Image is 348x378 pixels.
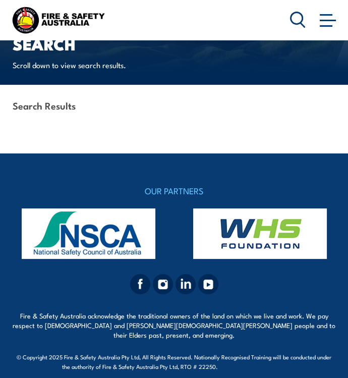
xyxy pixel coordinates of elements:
[13,36,262,50] h1: Search
[184,208,335,259] img: whs-logo-footer
[229,362,286,370] span: Site:
[13,184,335,198] h4: OUR PARTNERS
[13,98,76,112] strong: Search Results
[13,60,197,70] p: Scroll down to view search results.
[251,361,286,371] a: KND Digital
[13,208,164,259] img: nsca-logo-footer
[13,311,335,340] p: Fire & Safety Australia acknowledge the traditional owners of the land on which we live and work....
[13,352,335,371] span: © Copyright 2025 Fire & Safety Australia Pty Ltd, All Rights Reserved. Nationally Recognised Trai...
